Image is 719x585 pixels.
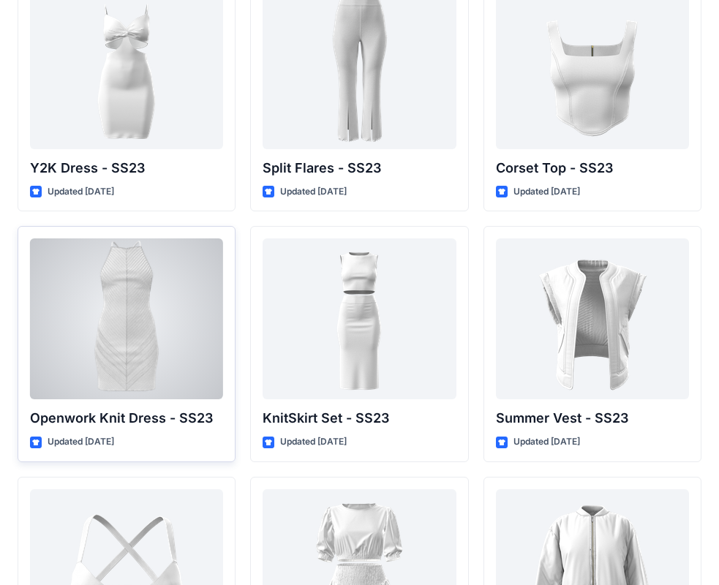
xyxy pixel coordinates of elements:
[48,184,114,200] p: Updated [DATE]
[48,434,114,450] p: Updated [DATE]
[513,434,580,450] p: Updated [DATE]
[496,408,689,429] p: Summer Vest - SS23
[513,184,580,200] p: Updated [DATE]
[30,408,223,429] p: Openwork Knit Dress - SS23
[496,238,689,399] a: Summer Vest - SS23
[496,158,689,178] p: Corset Top - SS23
[30,158,223,178] p: Y2K Dress - SS23
[263,408,456,429] p: KnitSkirt Set - SS23
[280,434,347,450] p: Updated [DATE]
[263,158,456,178] p: Split Flares - SS23
[30,238,223,399] a: Openwork Knit Dress - SS23
[280,184,347,200] p: Updated [DATE]
[263,238,456,399] a: KnitSkirt Set - SS23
